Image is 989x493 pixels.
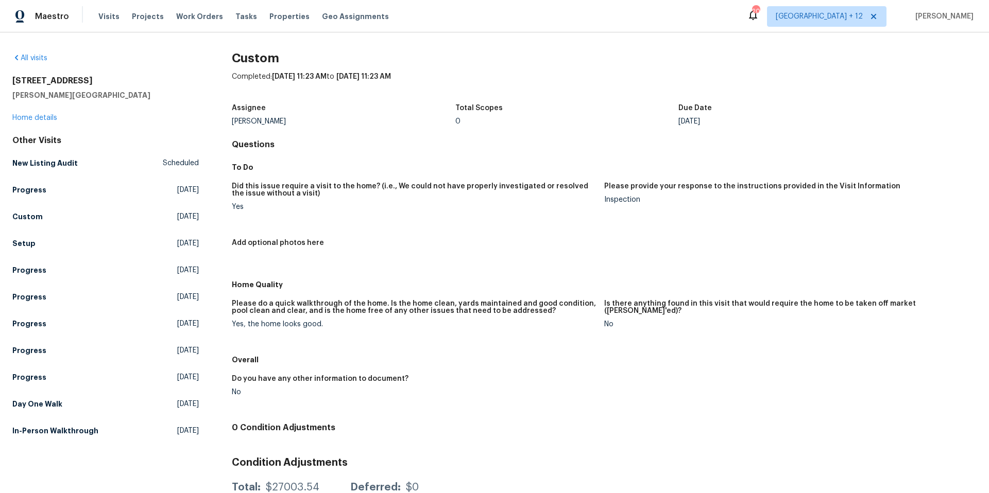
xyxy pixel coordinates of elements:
[177,238,199,249] span: [DATE]
[177,292,199,302] span: [DATE]
[98,11,120,22] span: Visits
[12,345,46,356] h5: Progress
[177,212,199,222] span: [DATE]
[12,212,43,222] h5: Custom
[678,104,712,112] h5: Due Date
[232,118,455,125] div: [PERSON_NAME]
[177,426,199,436] span: [DATE]
[12,319,46,329] h5: Progress
[177,185,199,195] span: [DATE]
[12,55,47,62] a: All visits
[12,158,78,168] h5: New Listing Audit
[12,234,199,253] a: Setup[DATE]
[12,238,36,249] h5: Setup
[12,314,199,333] a: Progress[DATE]
[35,11,69,22] span: Maestro
[235,13,257,20] span: Tasks
[12,90,199,100] h5: [PERSON_NAME][GEOGRAPHIC_DATA]
[12,185,46,195] h5: Progress
[177,372,199,382] span: [DATE]
[12,372,46,382] h5: Progress
[232,53,977,63] h2: Custom
[232,239,324,246] h5: Add optional photos here
[12,261,199,279] a: Progress[DATE]
[678,118,902,125] div: [DATE]
[12,426,98,436] h5: In-Person Walkthrough
[232,72,977,98] div: Completed: to
[232,162,977,172] h5: To Do
[406,482,419,492] div: $0
[272,73,327,80] span: [DATE] 11:23 AM
[911,11,974,22] span: [PERSON_NAME]
[12,154,199,172] a: New Listing AuditScheduled
[12,368,199,386] a: Progress[DATE]
[232,321,596,328] div: Yes, the home looks good.
[232,279,977,290] h5: Home Quality
[12,399,62,409] h5: Day One Walk
[232,104,266,112] h5: Assignee
[604,300,968,314] h5: Is there anything found in this visit that would require the home to be taken off market ([PERSON...
[132,11,164,22] span: Projects
[12,292,46,302] h5: Progress
[336,73,391,80] span: [DATE] 11:23 AM
[322,11,389,22] span: Geo Assignments
[12,114,57,121] a: Home details
[455,118,679,125] div: 0
[177,265,199,275] span: [DATE]
[177,319,199,329] span: [DATE]
[12,76,199,86] h2: [STREET_ADDRESS]
[232,355,977,365] h5: Overall
[776,11,863,22] span: [GEOGRAPHIC_DATA] + 12
[232,389,596,396] div: No
[604,183,900,190] h5: Please provide your response to the instructions provided in the Visit Information
[232,422,977,433] h4: 0 Condition Adjustments
[752,6,759,16] div: 205
[604,321,968,328] div: No
[12,207,199,226] a: Custom[DATE]
[232,482,261,492] div: Total:
[177,399,199,409] span: [DATE]
[12,265,46,275] h5: Progress
[12,181,199,199] a: Progress[DATE]
[12,341,199,360] a: Progress[DATE]
[232,375,408,382] h5: Do you have any other information to document?
[232,457,977,468] h3: Condition Adjustments
[232,183,596,197] h5: Did this issue require a visit to the home? (i.e., We could not have properly investigated or res...
[12,135,199,146] div: Other Visits
[232,139,977,150] h4: Questions
[12,288,199,306] a: Progress[DATE]
[163,158,199,168] span: Scheduled
[604,196,968,203] div: Inspection
[232,300,596,314] h5: Please do a quick walkthrough of the home. Is the home clean, yards maintained and good condition...
[12,395,199,413] a: Day One Walk[DATE]
[269,11,310,22] span: Properties
[455,104,503,112] h5: Total Scopes
[350,482,401,492] div: Deferred:
[176,11,223,22] span: Work Orders
[232,203,596,210] div: Yes
[12,421,199,440] a: In-Person Walkthrough[DATE]
[177,345,199,356] span: [DATE]
[266,482,319,492] div: $27003.54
